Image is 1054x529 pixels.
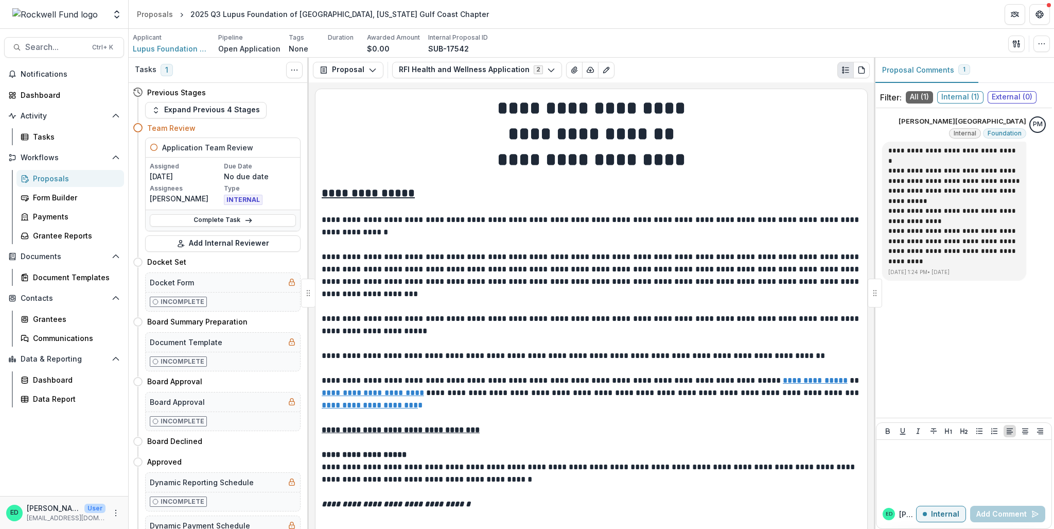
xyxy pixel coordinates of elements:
[150,193,222,204] p: [PERSON_NAME]
[161,497,204,506] p: Incomplete
[367,33,420,42] p: Awarded Amount
[218,43,280,54] p: Open Application
[927,425,940,437] button: Strike
[16,330,124,347] a: Communications
[224,184,296,193] p: Type
[16,371,124,388] a: Dashboard
[33,272,116,283] div: Document Templates
[970,506,1045,522] button: Add Comment
[33,230,116,241] div: Grantee Reports
[147,456,182,467] h4: Approved
[27,503,80,514] p: [PERSON_NAME]
[1033,121,1043,128] div: Patrick Moreno-Covington
[598,62,614,78] button: Edit as form
[33,314,116,325] div: Grantees
[133,43,210,54] a: Lupus Foundation of America, [US_STATE] Gulf Coast Chapter
[882,425,894,437] button: Bold
[147,376,202,387] h4: Board Approval
[916,506,966,522] button: Internal
[566,62,583,78] button: View Attached Files
[1005,4,1025,25] button: Partners
[33,211,116,222] div: Payments
[853,62,870,78] button: PDF view
[33,394,116,404] div: Data Report
[313,62,383,78] button: Proposal
[33,131,116,142] div: Tasks
[888,268,1020,276] p: [DATE] 1:24 PM • [DATE]
[21,355,108,364] span: Data & Reporting
[27,514,106,523] p: [EMAIL_ADDRESS][DOMAIN_NAME]
[33,374,116,385] div: Dashboard
[150,337,222,348] h5: Document Template
[16,227,124,244] a: Grantee Reports
[150,277,194,288] h5: Docket Form
[147,87,206,98] h4: Previous Stages
[150,477,254,488] h5: Dynamic Reporting Schedule
[958,425,970,437] button: Heading 2
[147,436,202,447] h4: Board Declined
[4,108,124,124] button: Open Activity
[4,37,124,58] button: Search...
[16,189,124,206] a: Form Builder
[1034,425,1046,437] button: Align Right
[906,91,933,104] span: All ( 1 )
[10,509,19,516] div: Estevan D. Delgado
[224,171,296,182] p: No due date
[133,7,177,22] a: Proposals
[4,290,124,306] button: Open Contacts
[988,130,1022,137] span: Foundation
[147,316,248,327] h4: Board Summary Preparation
[289,43,308,54] p: None
[899,509,916,520] p: [PERSON_NAME] D
[912,425,924,437] button: Italicize
[33,173,116,184] div: Proposals
[190,9,489,20] div: 2025 Q3 Lupus Foundation of [GEOGRAPHIC_DATA], [US_STATE] Gulf Coast Chapter
[84,504,106,513] p: User
[150,214,296,227] a: Complete Task
[21,252,108,261] span: Documents
[147,257,186,267] h4: Docket Set
[16,128,124,145] a: Tasks
[12,8,98,21] img: Rockwell Fund logo
[931,510,959,519] p: Internal
[162,142,253,153] h5: Application Team Review
[428,43,469,54] p: SUB-17542
[289,33,304,42] p: Tags
[137,9,173,20] div: Proposals
[1019,425,1031,437] button: Align Center
[4,149,124,166] button: Open Workflows
[897,425,909,437] button: Underline
[937,91,983,104] span: Internal ( 1 )
[147,123,196,133] h4: Team Review
[16,311,124,328] a: Grantees
[33,192,116,203] div: Form Builder
[392,62,562,78] button: RFI Health and Wellness Application2
[16,390,124,407] a: Data Report
[328,33,354,42] p: Duration
[161,297,204,306] p: Incomplete
[33,333,116,344] div: Communications
[21,153,108,162] span: Workflows
[218,33,243,42] p: Pipeline
[161,64,173,76] span: 1
[21,294,108,303] span: Contacts
[837,62,854,78] button: Plaintext view
[428,33,488,42] p: Internal Proposal ID
[21,90,116,100] div: Dashboard
[21,112,108,121] span: Activity
[150,397,205,407] h5: Board Approval
[110,507,122,519] button: More
[16,269,124,286] a: Document Templates
[367,43,390,54] p: $0.00
[4,87,124,104] a: Dashboard
[224,162,296,171] p: Due Date
[90,42,115,53] div: Ctrl + K
[110,4,124,25] button: Open entity switcher
[1004,425,1016,437] button: Align Left
[899,116,1026,127] p: [PERSON_NAME][GEOGRAPHIC_DATA]
[133,33,162,42] p: Applicant
[25,42,86,52] span: Search...
[145,235,301,252] button: Add Internal Reviewer
[150,171,222,182] p: [DATE]
[880,91,902,104] p: Filter:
